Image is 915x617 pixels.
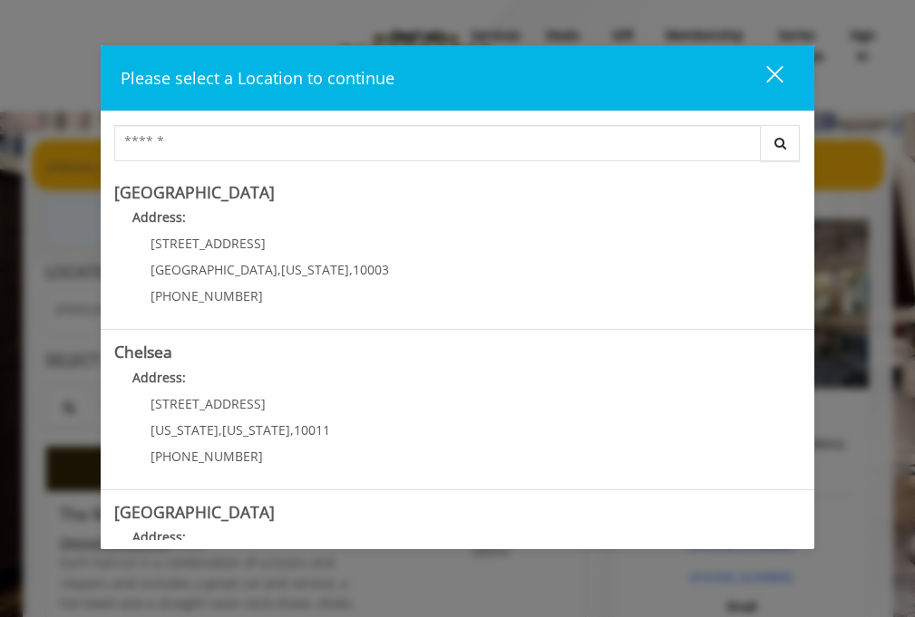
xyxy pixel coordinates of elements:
span: , [277,261,281,278]
span: , [219,421,222,439]
span: [US_STATE] [222,421,290,439]
span: 10011 [294,421,330,439]
span: [GEOGRAPHIC_DATA] [151,261,277,278]
span: [STREET_ADDRESS] [151,395,266,412]
button: close dialog [733,59,794,96]
span: 10003 [353,261,389,278]
span: [PHONE_NUMBER] [151,287,263,304]
div: Center Select [114,125,801,170]
i: Search button [770,137,791,149]
input: Search Center [114,125,761,161]
b: Address: [132,369,186,386]
b: Address: [132,528,186,545]
b: Chelsea [114,341,172,362]
span: [STREET_ADDRESS] [151,235,266,252]
span: Please select a Location to continue [121,67,394,89]
span: [PHONE_NUMBER] [151,448,263,465]
b: Address: [132,208,186,226]
b: [GEOGRAPHIC_DATA] [114,181,275,203]
span: [US_STATE] [281,261,349,278]
span: , [290,421,294,439]
div: close dialog [745,64,782,92]
span: , [349,261,353,278]
b: [GEOGRAPHIC_DATA] [114,501,275,523]
span: [US_STATE] [151,421,219,439]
